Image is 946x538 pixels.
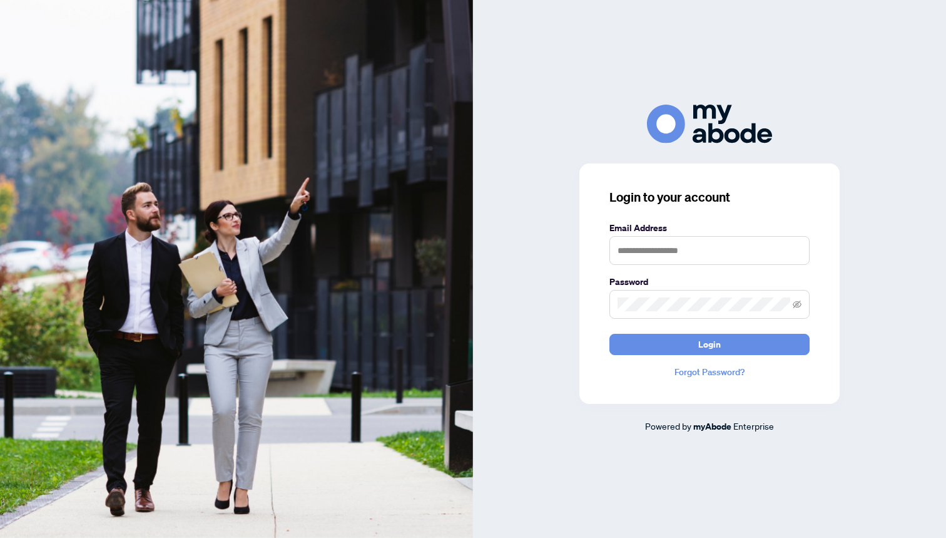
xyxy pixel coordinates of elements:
img: ma-logo [647,105,772,143]
button: Login [609,334,810,355]
span: Powered by [645,420,691,432]
span: Enterprise [733,420,774,432]
label: Password [609,275,810,289]
h3: Login to your account [609,189,810,206]
span: eye-invisible [793,300,801,309]
a: Forgot Password? [609,365,810,379]
a: myAbode [693,420,731,433]
span: Login [698,334,721,354]
label: Email Address [609,221,810,235]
